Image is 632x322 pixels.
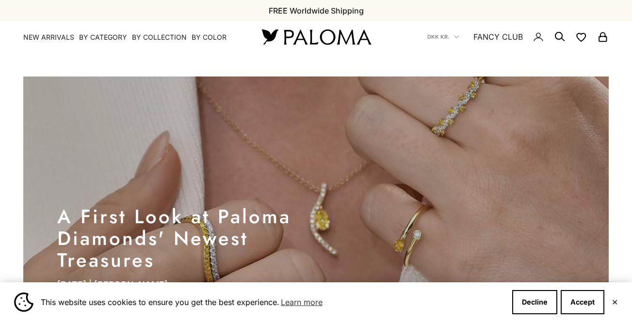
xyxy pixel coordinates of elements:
a: Learn more [279,295,324,309]
button: Accept [561,290,604,314]
img: Cookie banner [14,292,33,312]
nav: Primary navigation [23,32,239,42]
summary: By Collection [132,32,187,42]
nav: Secondary navigation [427,21,609,52]
button: Close [612,299,618,305]
summary: By Color [192,32,227,42]
a: NEW ARRIVALS [23,32,74,42]
p: FREE Worldwide Shipping [269,4,364,17]
h1: A First Look at Paloma Diamonds' Newest Treasures [57,206,337,271]
button: DKK kr. [427,32,459,41]
a: FANCY CLUB [473,31,523,43]
span: DKK kr. [427,32,449,41]
div: [DATE] | [PERSON_NAME] [57,280,595,290]
button: Decline [512,290,557,314]
span: This website uses cookies to ensure you get the best experience. [41,295,504,309]
summary: By Category [79,32,127,42]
